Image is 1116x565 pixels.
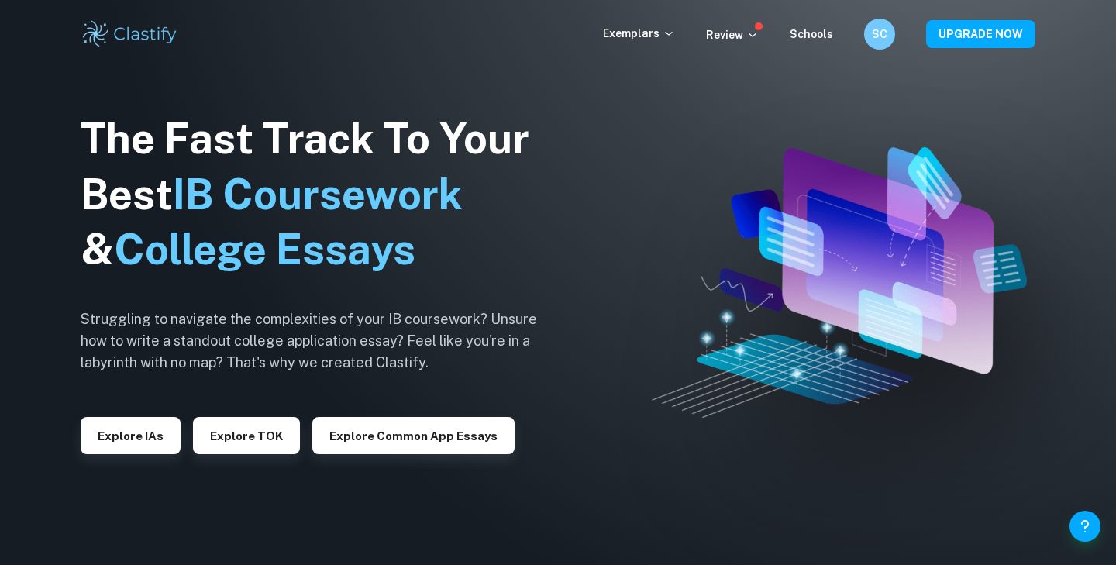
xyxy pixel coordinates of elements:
[173,170,463,219] span: IB Coursework
[864,19,895,50] button: SC
[871,26,889,43] h6: SC
[81,308,561,374] h6: Struggling to navigate the complexities of your IB coursework? Unsure how to write a standout col...
[603,25,675,42] p: Exemplars
[193,417,300,454] button: Explore TOK
[1069,511,1100,542] button: Help and Feedback
[312,428,515,443] a: Explore Common App essays
[706,26,759,43] p: Review
[81,428,181,443] a: Explore IAs
[312,417,515,454] button: Explore Common App essays
[790,28,833,40] a: Schools
[81,417,181,454] button: Explore IAs
[193,428,300,443] a: Explore TOK
[81,111,561,278] h1: The Fast Track To Your Best &
[114,225,415,274] span: College Essays
[926,20,1035,48] button: UPGRADE NOW
[652,147,1027,419] img: Clastify hero
[81,19,179,50] img: Clastify logo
